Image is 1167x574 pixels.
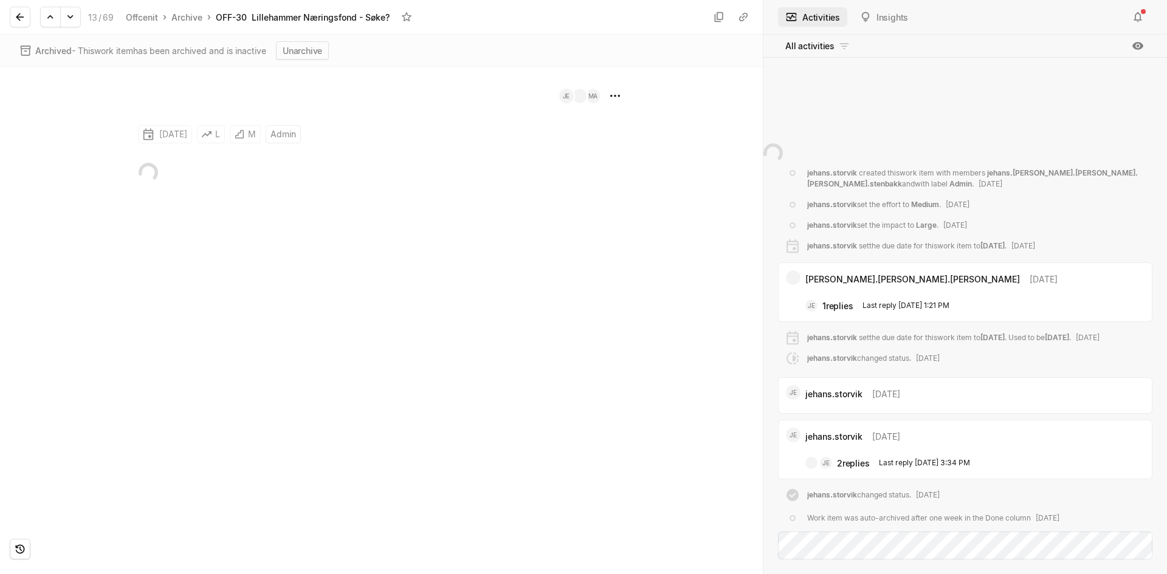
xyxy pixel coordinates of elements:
span: [DATE] [1076,333,1100,342]
button: All activities [778,36,858,56]
span: [DATE] [980,241,1005,250]
div: Lillehammer Næringsfond - Søke? [252,11,390,24]
span: [DATE] [980,333,1005,342]
div: set the due date for this work item to . [807,241,1035,251]
span: [DATE] [1036,513,1059,522]
span: JE [808,299,814,312]
span: Medium [911,200,939,209]
button: L [197,125,225,143]
span: jehans.storvik [807,333,857,342]
span: All activities [785,39,835,52]
span: JE [563,89,570,103]
span: JE [790,428,796,442]
div: › [163,11,167,23]
span: [DATE] [943,220,967,230]
span: Admin [270,126,296,143]
button: M [230,125,261,143]
span: / [98,12,102,22]
span: JE [790,385,796,400]
button: Unarchive [276,41,329,60]
div: changed status . [807,353,940,366]
img: svg%3e [763,143,783,163]
span: - This work item has been archived and is inactive [35,44,266,57]
span: [DATE] [979,179,1002,188]
span: jehans.storvik [807,241,857,250]
span: jehans.storvik [807,490,857,499]
span: jehans.storvik [805,388,862,400]
div: 13 69 [88,11,114,24]
span: Large [916,220,937,230]
span: jehans.storvik [807,200,857,209]
span: [PERSON_NAME].[PERSON_NAME].[PERSON_NAME] [805,273,1020,285]
div: set the effort to . [807,199,969,210]
div: 2 replies [837,457,869,470]
span: [DATE] [1045,333,1069,342]
span: jehans.storvik [807,168,857,177]
div: Offcenit [126,11,158,24]
div: created this work item with members and with label . [807,168,1145,190]
div: set the impact to . [807,220,967,231]
span: [DATE] [946,200,969,209]
span: Admin [949,179,972,188]
span: M [248,126,256,143]
span: jehans.storvik [807,354,857,363]
a: Offcenit [123,9,160,26]
div: Work item was auto-archived after one week in the Done column [807,513,1059,524]
span: [DATE] [872,430,900,443]
button: [DATE] [139,125,192,143]
span: jehans.storvik [805,430,862,443]
span: [DATE] [1011,241,1035,250]
span: [DATE] [916,354,940,363]
div: › [207,11,211,23]
span: Archived [35,46,72,56]
span: [DATE] [916,490,940,499]
button: Insights [852,7,915,27]
span: jehans.storvik [807,220,857,230]
div: set the due date for this work item to . Used to be . [807,332,1100,343]
div: Last reply [DATE] 3:34 PM [879,457,970,468]
span: L [215,126,220,143]
div: Last reply [DATE] 1:21 PM [862,300,949,311]
div: OFF-30 [216,11,247,24]
a: Archive [169,9,205,26]
button: Activities [778,7,847,27]
span: JE [822,457,829,469]
span: MA [588,89,597,103]
div: 1 replies [822,299,853,312]
div: changed status . [807,490,940,503]
span: [DATE] [1030,273,1058,285]
img: svg%3e [139,163,158,182]
span: [DATE] [872,388,900,400]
